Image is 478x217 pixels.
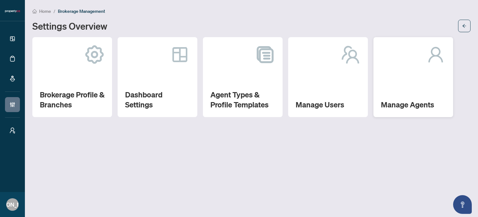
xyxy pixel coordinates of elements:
h1: Settings Overview [32,21,107,31]
h2: Brokerage Profile & Branches [40,90,105,110]
h2: Dashboard Settings [125,90,190,110]
img: logo [5,9,20,13]
span: user-switch [9,127,16,134]
span: home [32,9,37,13]
span: Home [39,8,51,14]
span: arrow-left [462,24,466,28]
h2: Agent Types & Profile Templates [210,90,275,110]
span: Brokerage Management [58,8,105,14]
h2: Manage Agents [381,100,446,110]
button: Open asap [453,195,472,214]
li: / [54,7,55,15]
h2: Manage Users [296,100,360,110]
